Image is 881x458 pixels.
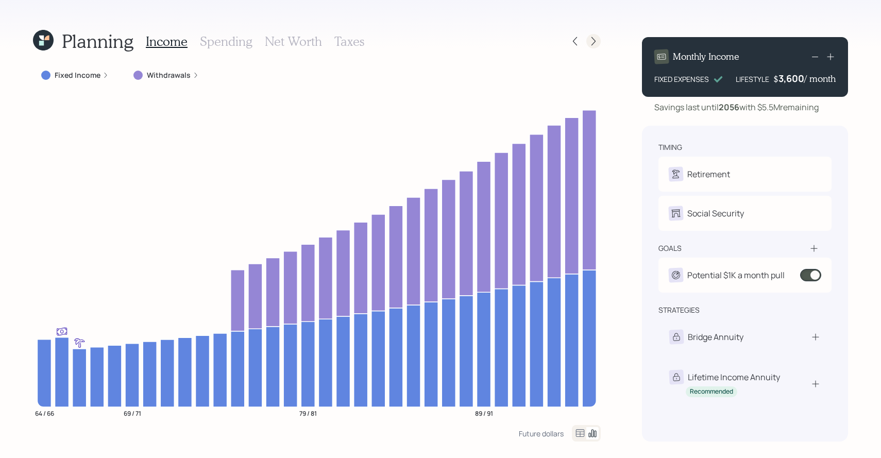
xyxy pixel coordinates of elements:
[55,70,100,80] label: Fixed Income
[35,409,54,417] tspan: 64 / 66
[62,30,133,52] h1: Planning
[265,34,322,49] h3: Net Worth
[804,73,836,84] h4: / month
[687,269,785,281] div: Potential $1K a month pull
[688,371,780,383] div: Lifetime Income Annuity
[334,34,364,49] h3: Taxes
[736,74,769,84] div: LIFESTYLE
[687,168,730,180] div: Retirement
[475,409,493,417] tspan: 89 / 91
[654,74,709,84] div: FIXED EXPENSES
[673,51,739,62] h4: Monthly Income
[147,70,191,80] label: Withdrawals
[519,429,564,438] div: Future dollars
[658,243,682,253] div: goals
[778,72,804,84] div: 3,600
[658,142,682,152] div: timing
[146,34,188,49] h3: Income
[688,331,743,343] div: Bridge Annuity
[687,207,744,219] div: Social Security
[690,387,733,396] div: Recommended
[654,101,819,113] div: Savings last until with $5.5M remaining
[299,409,317,417] tspan: 79 / 81
[719,101,739,113] b: 2056
[658,305,700,315] div: strategies
[200,34,252,49] h3: Spending
[124,409,141,417] tspan: 69 / 71
[773,73,778,84] h4: $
